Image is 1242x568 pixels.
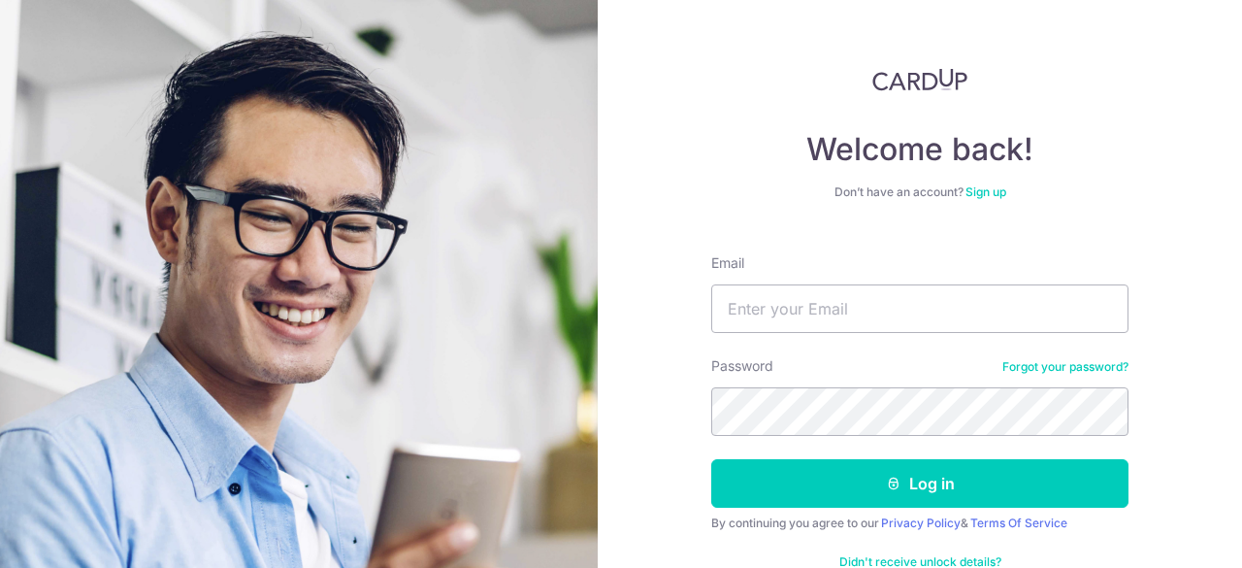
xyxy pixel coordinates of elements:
[970,516,1067,530] a: Terms Of Service
[872,68,967,91] img: CardUp Logo
[711,459,1128,508] button: Log in
[711,284,1128,333] input: Enter your Email
[965,184,1006,199] a: Sign up
[711,356,773,376] label: Password
[711,516,1128,531] div: By continuing you agree to our &
[711,253,744,273] label: Email
[711,130,1128,169] h4: Welcome back!
[881,516,961,530] a: Privacy Policy
[711,184,1128,200] div: Don’t have an account?
[1002,359,1128,375] a: Forgot your password?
